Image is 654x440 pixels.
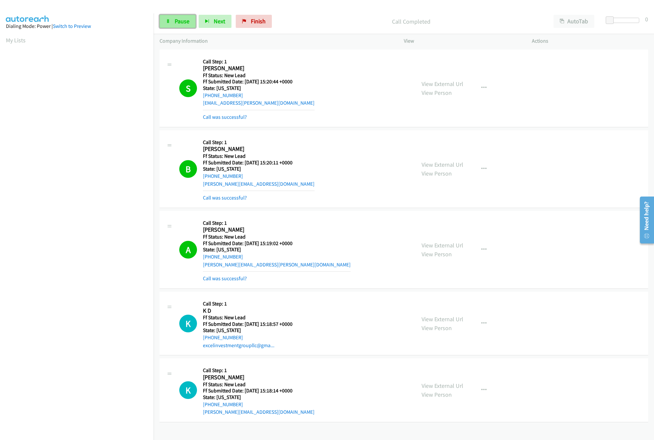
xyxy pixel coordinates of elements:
h5: State: [US_STATE] [203,394,315,401]
a: Switch to Preview [53,23,91,29]
span: Finish [251,17,266,25]
a: Pause [160,15,196,28]
h5: Call Step: 1 [203,139,315,146]
h5: Ff Status: New Lead [203,234,351,240]
div: The call is yet to be attempted [179,381,197,399]
a: [PERSON_NAME][EMAIL_ADDRESS][DOMAIN_NAME] [203,181,315,187]
a: View Person [422,170,452,177]
a: Finish [236,15,272,28]
span: Pause [175,17,189,25]
h5: Ff Submitted Date: [DATE] 15:18:57 +0000 [203,321,301,327]
span: Next [214,17,225,25]
a: [PERSON_NAME][EMAIL_ADDRESS][DOMAIN_NAME] [203,409,315,415]
h1: S [179,79,197,97]
h5: Ff Status: New Lead [203,153,315,159]
h5: Call Step: 1 [203,367,315,374]
p: Actions [532,37,648,45]
a: View Person [422,250,452,258]
div: 0 [645,15,648,24]
iframe: Resource Center [635,194,654,246]
h1: B [179,160,197,178]
a: [PHONE_NUMBER] [203,334,243,341]
h5: Ff Status: New Lead [203,381,315,388]
h5: Call Step: 1 [203,220,351,226]
h1: K [179,381,197,399]
a: View External Url [422,241,463,249]
a: View External Url [422,382,463,389]
h5: Ff Submitted Date: [DATE] 15:20:11 +0000 [203,159,315,166]
iframe: Dialpad [6,51,154,362]
div: Dialing Mode: Power | [6,22,148,30]
a: [PHONE_NUMBER] [203,401,243,408]
h2: [PERSON_NAME] [203,65,301,72]
h5: Call Step: 1 [203,58,315,65]
a: Call was successful? [203,275,247,282]
div: Delay between calls (in seconds) [609,18,639,23]
a: [PERSON_NAME][EMAIL_ADDRESS][PERSON_NAME][DOMAIN_NAME] [203,262,351,268]
button: Next [199,15,231,28]
a: View External Url [422,315,463,323]
a: [PHONE_NUMBER] [203,173,243,179]
h5: Ff Submitted Date: [DATE] 15:20:44 +0000 [203,78,315,85]
h5: Ff Submitted Date: [DATE] 15:19:02 +0000 [203,240,351,247]
a: excelinvestmentgroupllc@gma... [203,342,274,348]
h2: K D [203,307,301,315]
h5: Ff Submitted Date: [DATE] 15:18:14 +0000 [203,388,315,394]
h1: A [179,241,197,259]
h5: State: [US_STATE] [203,327,301,334]
a: View Person [422,89,452,96]
p: Call Completed [281,17,542,26]
h5: Ff Status: New Lead [203,72,315,79]
a: View External Url [422,80,463,88]
p: View [404,37,520,45]
a: [EMAIL_ADDRESS][PERSON_NAME][DOMAIN_NAME] [203,100,315,106]
a: My Lists [6,36,26,44]
h1: K [179,315,197,332]
div: The call is yet to be attempted [179,315,197,332]
h5: State: [US_STATE] [203,85,315,92]
h2: [PERSON_NAME] [203,374,301,381]
a: View External Url [422,161,463,168]
a: [PHONE_NUMBER] [203,254,243,260]
a: Call was successful? [203,195,247,201]
p: Company Information [160,37,392,45]
h5: Call Step: 1 [203,301,301,307]
h5: Ff Status: New Lead [203,314,301,321]
h5: State: [US_STATE] [203,246,351,253]
h2: [PERSON_NAME] [203,145,301,153]
a: Call was successful? [203,114,247,120]
h5: State: [US_STATE] [203,166,315,172]
a: View Person [422,391,452,398]
a: View Person [422,324,452,332]
button: AutoTab [554,15,594,28]
h2: [PERSON_NAME] [203,226,301,234]
a: [PHONE_NUMBER] [203,92,243,98]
